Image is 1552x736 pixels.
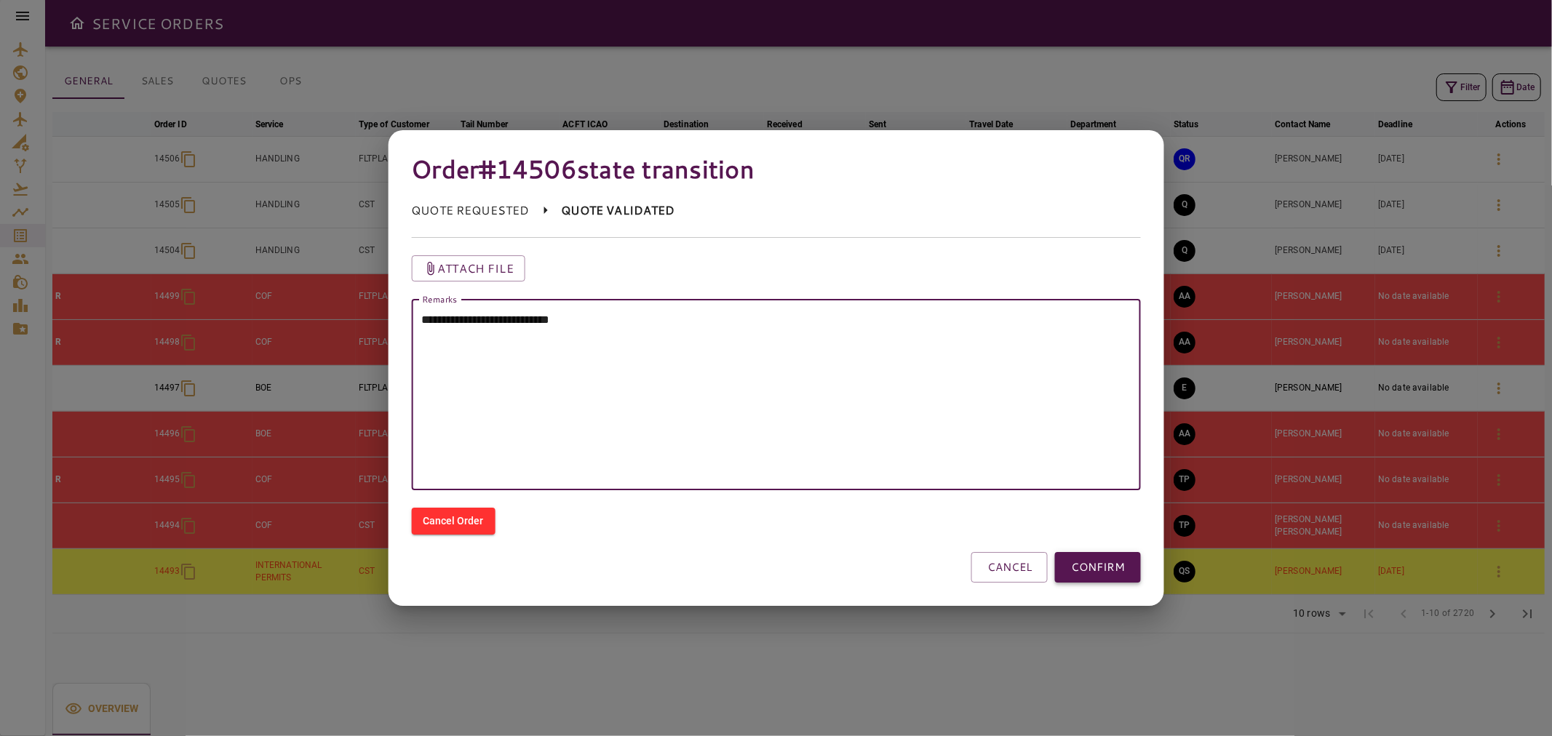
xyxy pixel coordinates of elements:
[437,260,514,277] p: Attach file
[411,255,525,281] button: Attach file
[1055,552,1141,583] button: CONFIRM
[411,201,529,219] p: QUOTE REQUESTED
[561,201,674,219] p: QUOTE VALIDATED
[421,292,457,305] label: Remarks
[971,552,1048,583] button: CANCEL
[411,508,495,535] button: Cancel Order
[411,153,1141,184] h4: Order #14506 state transition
